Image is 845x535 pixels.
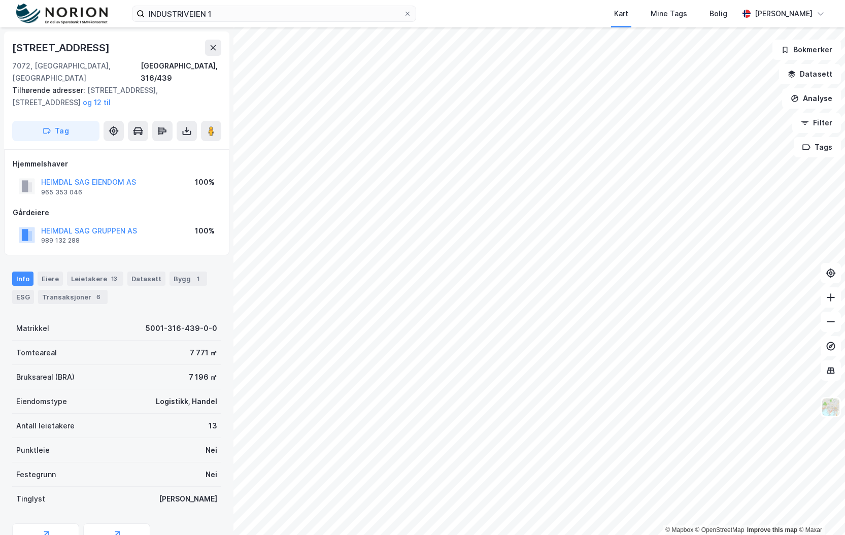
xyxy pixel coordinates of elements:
div: [STREET_ADDRESS] [12,40,112,56]
div: Eiendomstype [16,395,67,408]
div: Festegrunn [16,469,56,481]
div: Bruksareal (BRA) [16,371,75,383]
a: Improve this map [747,526,797,533]
div: Punktleie [16,444,50,456]
div: Matrikkel [16,322,49,335]
div: Antall leietakere [16,420,75,432]
div: Logistikk, Handel [156,395,217,408]
div: Tinglyst [16,493,45,505]
div: [STREET_ADDRESS], [STREET_ADDRESS] [12,84,213,109]
div: 5001-316-439-0-0 [146,322,217,335]
div: 100% [195,225,215,237]
div: Kontrollprogram for chat [794,486,845,535]
img: norion-logo.80e7a08dc31c2e691866.png [16,4,108,24]
div: 7072, [GEOGRAPHIC_DATA], [GEOGRAPHIC_DATA] [12,60,141,84]
button: Bokmerker [772,40,841,60]
div: Tomteareal [16,347,57,359]
div: Transaksjoner [38,290,108,304]
div: Mine Tags [651,8,687,20]
button: Tags [794,137,841,157]
div: Hjemmelshaver [13,158,221,170]
div: 13 [209,420,217,432]
div: Bygg [170,272,207,286]
span: Tilhørende adresser: [12,86,87,94]
div: Gårdeiere [13,207,221,219]
div: 6 [93,292,104,302]
img: Z [821,397,840,417]
button: Tag [12,121,99,141]
div: Datasett [127,272,165,286]
div: [PERSON_NAME] [755,8,813,20]
div: Leietakere [67,272,123,286]
div: 7 196 ㎡ [189,371,217,383]
div: Info [12,272,33,286]
div: 100% [195,176,215,188]
div: 1 [193,274,203,284]
div: [GEOGRAPHIC_DATA], 316/439 [141,60,221,84]
div: 989 132 288 [41,237,80,245]
div: Nei [206,444,217,456]
button: Filter [792,113,841,133]
button: Analyse [782,88,841,109]
div: 7 771 ㎡ [190,347,217,359]
div: Eiere [38,272,63,286]
input: Søk på adresse, matrikkel, gårdeiere, leietakere eller personer [145,6,403,21]
div: Nei [206,469,217,481]
a: OpenStreetMap [695,526,745,533]
div: ESG [12,290,34,304]
iframe: Chat Widget [794,486,845,535]
div: 965 353 046 [41,188,82,196]
div: Kart [614,8,628,20]
button: Datasett [779,64,841,84]
a: Mapbox [665,526,693,533]
div: 13 [109,274,119,284]
div: [PERSON_NAME] [159,493,217,505]
div: Bolig [709,8,727,20]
